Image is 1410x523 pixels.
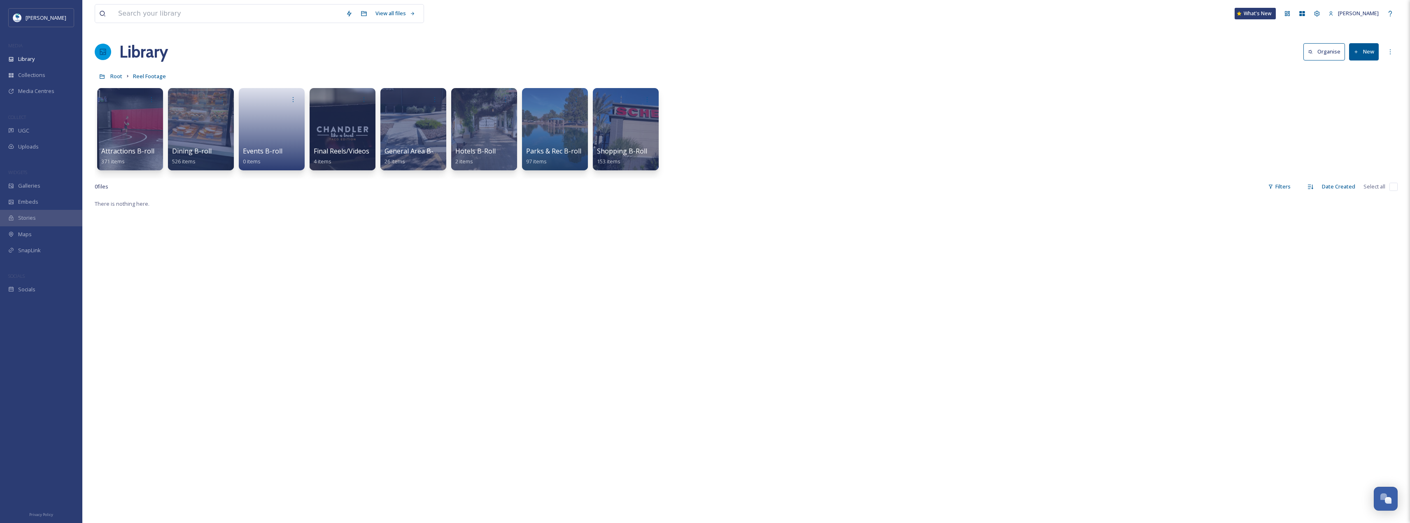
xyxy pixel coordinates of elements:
span: Events B-roll [243,146,282,156]
a: General Area B-roll26 items [385,147,444,165]
span: Dining B-roll [172,146,212,156]
span: Hotels B-Roll [455,146,496,156]
span: Media Centres [18,87,54,95]
span: 0 items [243,158,261,165]
span: 0 file s [95,183,108,191]
a: [PERSON_NAME] [1324,5,1383,21]
span: Parks & Rec B-roll [526,146,581,156]
span: 153 items [597,158,620,165]
span: Shopping B-Roll [597,146,647,156]
img: download.jpeg [13,14,21,22]
span: 4 items [314,158,331,165]
a: Dining B-roll526 items [172,147,212,165]
span: Collections [18,71,45,79]
span: Uploads [18,143,39,151]
div: Filters [1264,179,1295,195]
span: 526 items [172,158,196,165]
span: Embeds [18,198,38,206]
span: Final Reels/Videos [314,146,369,156]
button: New [1349,43,1379,60]
a: Library [119,40,168,64]
span: Select all [1363,183,1385,191]
a: Shopping B-Roll153 items [597,147,647,165]
span: SOCIALS [8,273,25,279]
span: There is nothing here. [95,200,149,207]
a: What's New [1235,8,1276,19]
a: Privacy Policy [29,509,53,519]
span: Maps [18,230,32,238]
input: Search your library [114,5,342,23]
span: [PERSON_NAME] [1338,9,1379,17]
a: Final Reels/Videos4 items [314,147,369,165]
span: 26 items [385,158,405,165]
span: UGC [18,127,29,135]
span: WIDGETS [8,169,27,175]
span: [PERSON_NAME] [26,14,66,21]
button: Open Chat [1374,487,1398,511]
div: Date Created [1318,179,1359,195]
span: MEDIA [8,42,23,49]
span: Stories [18,214,36,222]
span: Privacy Policy [29,512,53,517]
a: Events B-roll0 items [243,147,282,165]
span: Root [110,72,122,80]
span: Socials [18,286,35,293]
span: 97 items [526,158,547,165]
span: Library [18,55,35,63]
span: 2 items [455,158,473,165]
a: Attractions B-roll371 items [101,147,154,165]
span: Galleries [18,182,40,190]
a: Parks & Rec B-roll97 items [526,147,581,165]
span: COLLECT [8,114,26,120]
a: Hotels B-Roll2 items [455,147,496,165]
a: View all files [371,5,420,21]
span: General Area B-roll [385,146,444,156]
span: Attractions B-roll [101,146,154,156]
span: 371 items [101,158,125,165]
button: Organise [1303,43,1345,60]
span: SnapLink [18,246,41,254]
span: Reel Footage [133,72,166,80]
a: Root [110,71,122,81]
a: Reel Footage [133,71,166,81]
